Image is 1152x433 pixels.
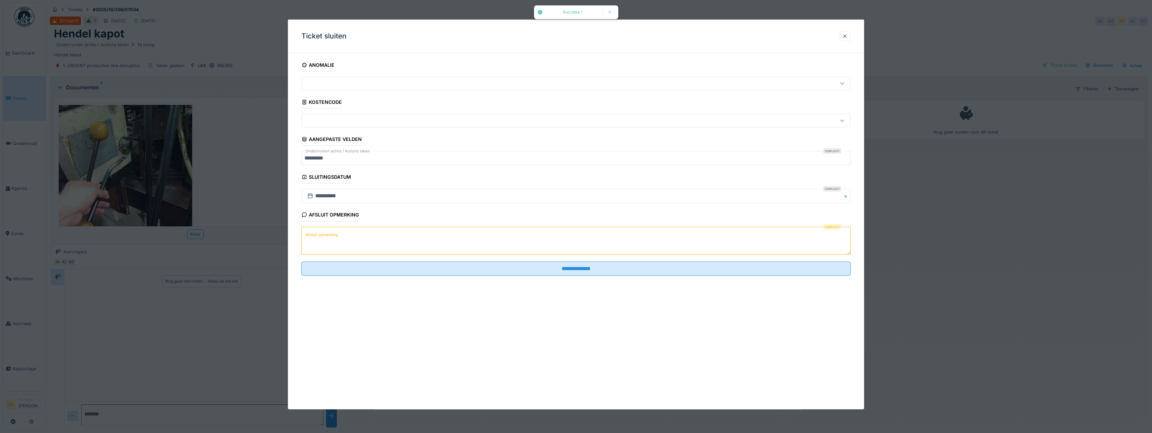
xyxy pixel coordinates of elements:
button: Close [843,189,851,203]
div: Success ! [546,9,599,15]
label: Ondernomen acties / Actions taken [304,148,371,154]
div: Sluitingsdatum [301,172,351,183]
div: Verplicht [823,148,841,154]
div: Verplicht [823,224,841,229]
h3: Ticket sluiten [301,32,347,40]
div: Anomalie [301,60,334,71]
div: Afsluit opmerking [301,210,359,221]
div: Verplicht [823,186,841,192]
label: Afsluit opmerking [304,231,339,239]
div: Kostencode [301,97,342,109]
div: Aangepaste velden [301,134,362,146]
